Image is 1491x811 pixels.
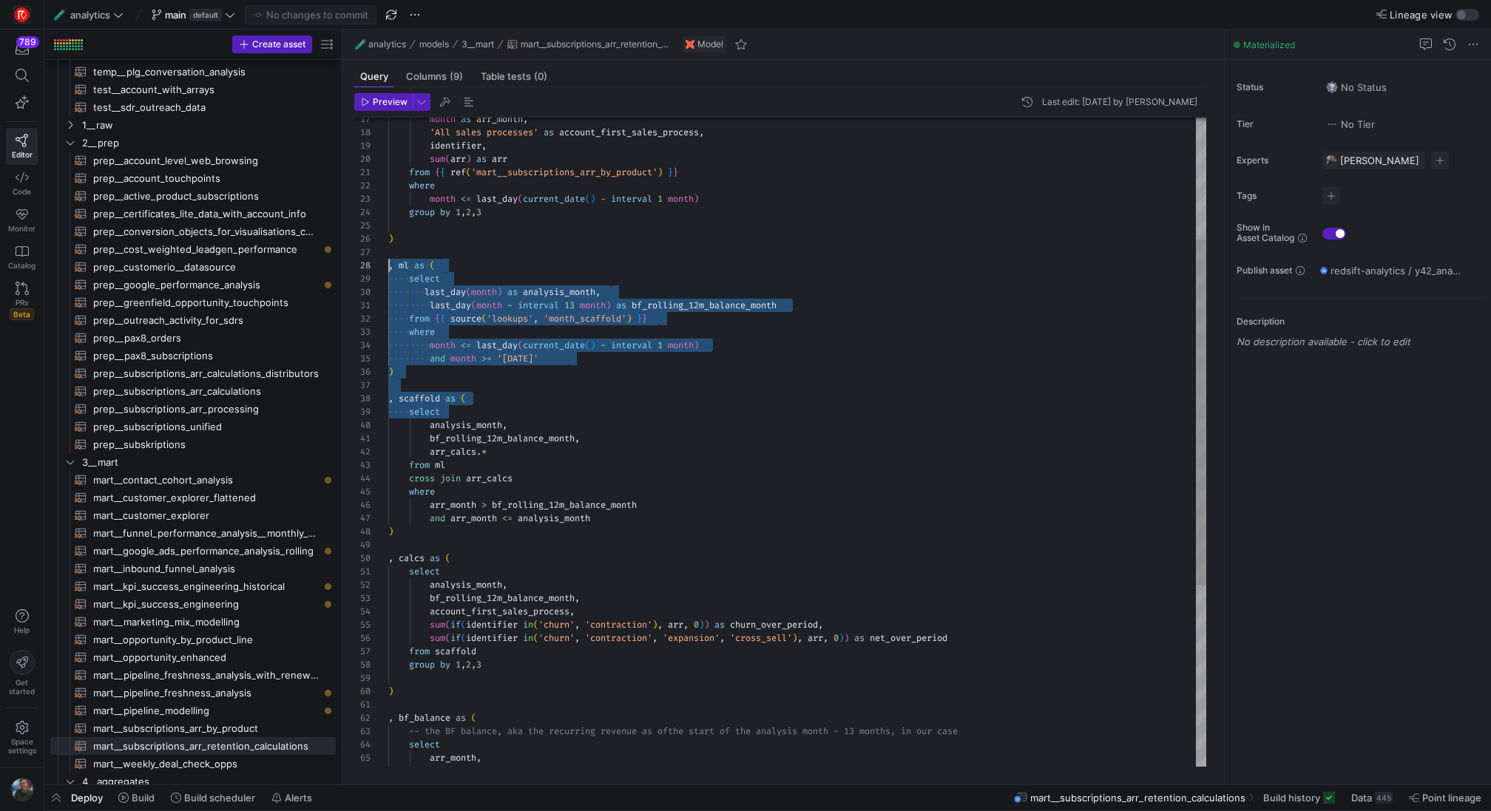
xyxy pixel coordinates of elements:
[601,193,606,205] span: -
[50,311,336,329] a: prep__outreach_activity_for_sdrs​​​​​​​​​​
[6,35,38,62] button: 789
[6,774,38,805] button: https://storage.googleapis.com/y42-prod-data-exchange/images/6IdsliWYEjCj6ExZYNtk9pMT8U8l8YHLguyz...
[6,239,38,276] a: Catalog
[673,166,678,178] span: }
[445,393,456,404] span: as
[694,339,699,351] span: )
[50,311,336,329] div: Press SPACE to select this row.
[93,312,319,329] span: prep__outreach_activity_for_sdrs​​​​​​​​​​
[93,81,319,98] span: test__account_with_arrays​​​​​​​​​​
[93,223,319,240] span: prep__conversion_objects_for_visualisations_compatibility​​​​​​​​​​
[50,205,336,223] div: Press SPACE to select this row.
[82,117,334,134] span: 1__raw
[6,644,38,702] button: Getstarted
[93,241,319,258] span: prep__cost_weighted_leadgen_performance​​​​​​​​​​
[409,180,435,191] span: where
[481,140,487,152] span: ,
[93,507,319,524] span: mart__customer_explorer​​​​​​​​​​
[1345,785,1399,810] button: Data445
[13,187,31,196] span: Code
[112,785,161,810] button: Build
[419,39,449,50] span: models
[93,99,319,116] span: test__sdr_outreach_data​​​​​​​​​​
[497,286,502,298] span: )
[50,364,336,382] div: Press SPACE to select this row.
[50,240,336,258] a: prep__cost_weighted_leadgen_performance​​​​​​​​​​
[93,578,319,595] span: mart__kpi_success_engineering_historical​​​​​​​​​​
[93,383,319,400] span: prep__subscriptions_arr_calculations​​​​​​​​​​
[354,299,371,312] div: 31
[354,312,371,325] div: 32
[590,193,595,205] span: )
[93,365,319,382] span: prep__subscriptions_arr_calculations_distributors​​​​​​​​​​
[430,126,538,138] span: 'All sales processes'
[492,153,507,165] span: arr
[430,299,471,311] span: last_day
[373,97,408,107] span: Preview
[399,259,409,271] span: ml
[1390,9,1453,21] span: Lineage view
[15,7,30,22] img: https://storage.googleapis.com/y42-prod-data-exchange/images/C0c2ZRu8XU2mQEXUlKrTCN4i0dD3czfOt8UZ...
[435,166,440,178] span: {
[354,259,371,272] div: 28
[354,126,371,139] div: 18
[13,625,31,634] span: Help
[50,631,336,648] a: mart__opportunity_by_product_line​​​​​​​​​​
[601,339,606,351] span: -
[265,785,319,810] button: Alerts
[50,506,336,524] a: mart__customer_explorer​​​​​​​​​​
[50,613,336,631] a: mart__marketing_mix_modelling​​​​​​​​​​
[93,738,319,755] span: mart__subscriptions_arr_retention_calculations​​​​​​​​​​
[16,298,28,307] span: PRs
[8,261,35,270] span: Catalog
[50,258,336,276] div: Press SPACE to select this row.
[1237,265,1292,276] span: Publish asset
[165,9,186,21] span: main
[1042,97,1197,107] div: Last edit: [DATE] by [PERSON_NAME]
[50,400,336,418] a: prep__subscriptions_arr_processing​​​​​​​​​​
[450,166,466,178] span: ref
[354,325,371,339] div: 33
[93,206,319,223] span: prep__certificates_lite_data_with_account_info​​​​​​​​​​
[435,313,440,325] span: {
[585,339,590,351] span: (
[518,193,523,205] span: (
[148,5,239,24] button: maindefault
[354,392,371,405] div: 38
[1237,155,1311,166] span: Experts
[471,299,476,311] span: (
[50,347,336,364] div: Press SPACE to select this row.
[232,35,312,53] button: Create asset
[523,193,585,205] span: current_date
[8,224,35,233] span: Monitor
[252,39,305,50] span: Create asset
[93,489,319,506] span: mart__customer_explorer_flattened​​​​​​​​​​
[50,5,127,24] button: 🧪analytics
[416,35,453,53] button: models
[50,205,336,223] a: prep__certificates_lite_data_with_account_info​​​​​​​​​​
[93,401,319,418] span: prep__subscriptions_arr_processing​​​​​​​​​​
[518,299,559,311] span: interval
[388,366,393,378] span: )
[1326,118,1338,130] img: No tier
[668,339,694,351] span: month
[50,187,336,205] div: Press SPACE to select this row.
[50,276,336,293] a: prep__google_performance_analysis​​​​​​​​​​
[471,286,497,298] span: month
[93,560,319,577] span: mart__inbound_funnel_analysis​​​​​​​​​​
[50,293,336,311] div: Press SPACE to select this row.
[1402,785,1488,810] button: Point lineage
[1237,119,1311,129] span: Tier
[82,773,334,790] span: 4__aggregates
[93,631,319,648] span: mart__opportunity_by_product_line​​​​​​​​​​
[50,329,336,347] div: Press SPACE to select this row.
[476,339,518,351] span: last_day
[93,330,319,347] span: prep__pax8_orders​​​​​​​​​​
[657,193,663,205] span: 1
[93,152,319,169] span: prep__account_level_web_browsing​​​​​​​​​​
[461,193,471,205] span: <=
[54,10,64,20] span: 🧪
[93,347,319,364] span: prep__pax8_subscriptions​​​​​​​​​​
[50,240,336,258] div: Press SPACE to select this row.
[425,286,466,298] span: last_day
